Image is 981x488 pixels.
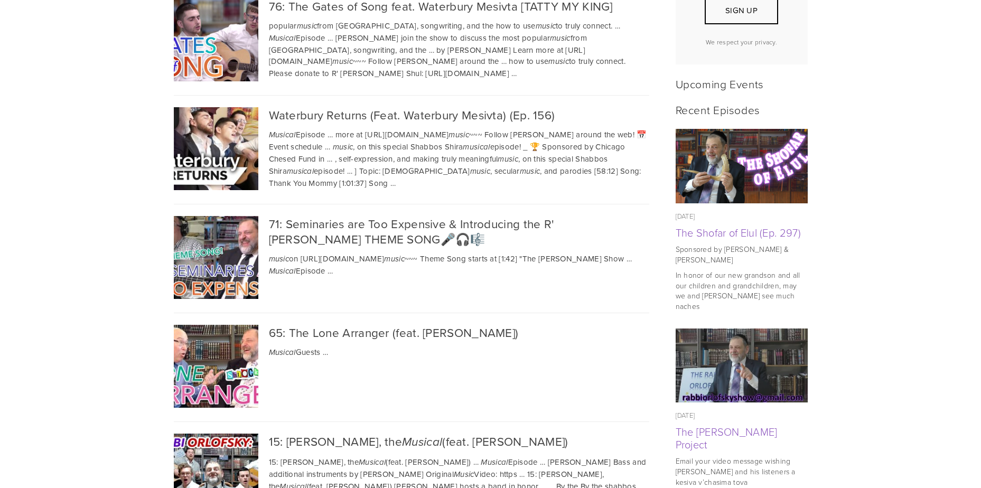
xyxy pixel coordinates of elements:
[269,346,321,358] span: Guests
[550,34,571,43] em: music
[269,129,647,152] span: more at [URL][DOMAIN_NAME] ~~~ Follow [PERSON_NAME] around the web! 📅 Event schedule
[269,34,296,43] em: Musical
[269,165,641,189] span: ] Topic: [DEMOGRAPHIC_DATA] , secular , and parodies [58:12] Song: Thank You Mommy [1:01:37] Song
[332,57,353,67] em: music
[725,5,758,16] span: Sign Up
[676,329,808,403] a: The Rabbi Orlofsky Rosh Hashana Project
[287,167,314,176] em: musical
[548,57,569,67] em: music
[174,325,649,340] div: 65: The Lone Arranger (feat. [PERSON_NAME])
[676,424,778,452] a: The [PERSON_NAME] Project
[297,22,317,31] em: music
[676,103,808,116] h2: Recent Episodes
[325,141,330,152] span: …
[269,456,647,480] span: [PERSON_NAME] Bass and additional instruments by [PERSON_NAME] Original Video: https
[676,129,808,203] a: The Shofar of Elul (Ep. 297)
[269,267,296,276] em: Musical
[269,129,325,140] span: Episode
[174,107,649,123] div: Waterbury Returns (Feat. Waterbury Mesivta) (Ep. 156)
[333,143,353,152] em: music
[174,204,649,313] div: 71: Seminaries are Too Expensive & Introducing the R' [PERSON_NAME] THEME SONG🎤🎧🎼 musicon [URL][D...
[481,458,508,467] em: Musical
[402,435,442,449] em: Musical
[328,265,333,276] span: …
[685,37,799,46] p: We respect your privacy.
[269,265,325,276] span: Episode
[269,456,471,467] span: 15: [PERSON_NAME], the (feat. [PERSON_NAME])
[463,143,490,152] em: musical
[174,313,649,421] div: 65: The Lone Arranger (feat. [PERSON_NAME]) MusicalGuests …
[627,253,632,264] span: …
[269,44,585,67] span: by [PERSON_NAME] Learn more at [URL][DOMAIN_NAME] ~~~ Follow [PERSON_NAME] around the
[675,329,808,403] img: The Rabbi Orlofsky Rosh Hashana Project
[269,141,625,164] span: , on this special Shabbos Shira episode! _ 🏆 Sponsored by Chicago Chesed Fund in
[449,130,469,140] em: music
[470,167,491,176] em: music
[328,129,333,140] span: …
[390,177,396,189] span: …
[384,255,405,264] em: music
[174,216,649,247] div: 71: Seminaries are Too Expensive & Introducing the R' [PERSON_NAME] THEME SONG🎤🎧🎼
[429,44,434,55] span: …
[519,468,525,480] span: …
[269,153,608,176] span: , self-expression, and making truly meaningful , on this special Shabbos Shira episode!
[676,211,695,221] time: [DATE]
[269,255,289,264] em: music
[323,346,328,358] span: …
[511,68,517,79] span: …
[359,458,386,467] em: Musical
[269,32,587,55] span: [PERSON_NAME] join the show to discuss the most popular from [GEOGRAPHIC_DATA], songwriting, and the
[675,129,808,203] img: The Shofar of Elul (Ep. 297)
[676,244,808,265] p: Sponsored by [PERSON_NAME] & [PERSON_NAME]
[676,77,808,90] h2: Upcoming Events
[347,165,352,176] span: …
[501,55,507,67] span: …
[328,32,333,43] span: …
[269,348,296,358] em: Musical
[676,225,801,240] a: The Shofar of Elul (Ep. 297)
[615,20,620,31] span: …
[498,155,518,164] em: music
[269,253,624,264] span: on [URL][DOMAIN_NAME] ~~~ Theme Song starts at [1:42] "The [PERSON_NAME] Show
[536,22,556,31] em: music
[269,130,296,140] em: Musical
[481,456,537,467] span: Episode
[676,410,695,420] time: [DATE]
[269,20,613,31] span: popular from [GEOGRAPHIC_DATA], songwriting, and the how to use to truly connect.
[676,270,808,311] p: In honor of our new grandson and all our children and grandchildren, may we and [PERSON_NAME] see...
[174,434,649,450] div: 15: [PERSON_NAME], the (feat. [PERSON_NAME])
[473,456,479,467] span: …
[540,456,545,467] span: …
[269,32,325,43] span: Episode
[174,95,649,204] div: Waterbury Returns (Feat. Waterbury Mesivta) (Ep. 156) MusicalEpisode … more at [URL][DOMAIN_NAME]...
[327,153,332,164] span: …
[454,470,474,480] em: Music
[520,167,540,176] em: music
